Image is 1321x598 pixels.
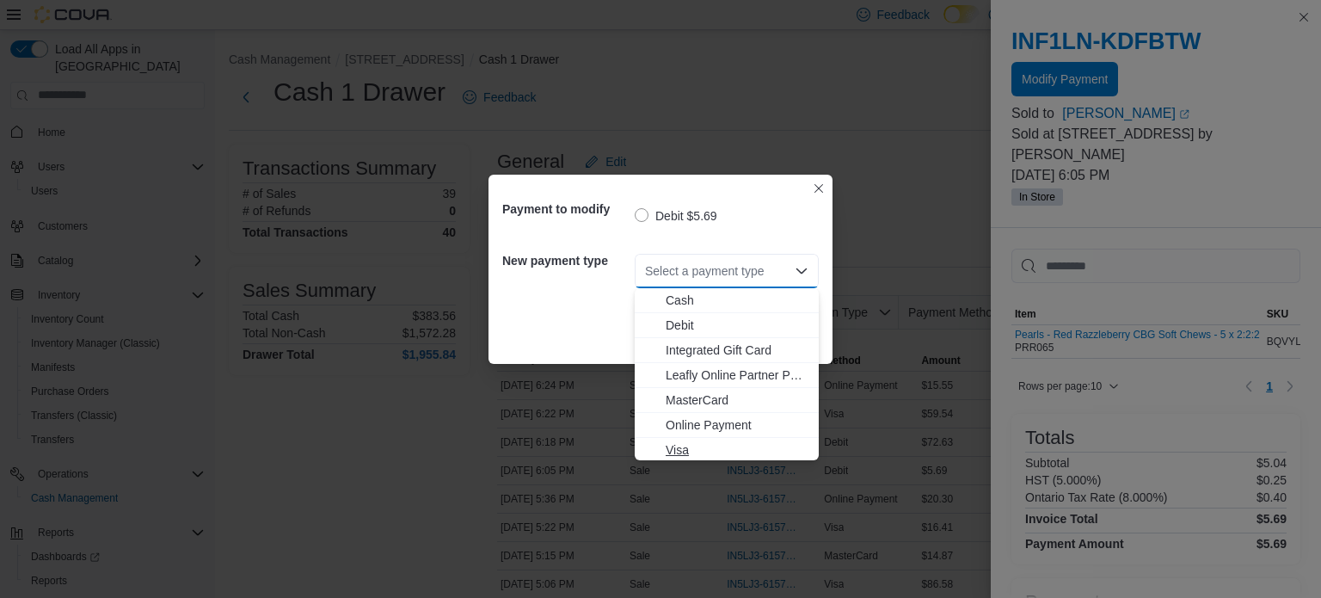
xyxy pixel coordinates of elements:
[502,244,631,278] h5: New payment type
[635,313,819,338] button: Debit
[502,192,631,226] h5: Payment to modify
[795,264,808,278] button: Close list of options
[635,288,819,313] button: Cash
[808,178,829,199] button: Closes this modal window
[635,388,819,413] button: MasterCard
[666,367,808,384] span: Leafly Online Partner Payment
[666,292,808,309] span: Cash
[635,206,717,226] label: Debit $5.69
[666,416,808,434] span: Online Payment
[635,413,819,438] button: Online Payment
[635,438,819,463] button: Visa
[645,261,647,281] input: Accessible screen reader label
[666,317,808,334] span: Debit
[666,391,808,409] span: MasterCard
[635,363,819,388] button: Leafly Online Partner Payment
[666,441,808,459] span: Visa
[635,288,819,463] div: Choose from the following options
[635,338,819,363] button: Integrated Gift Card
[666,342,808,359] span: Integrated Gift Card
